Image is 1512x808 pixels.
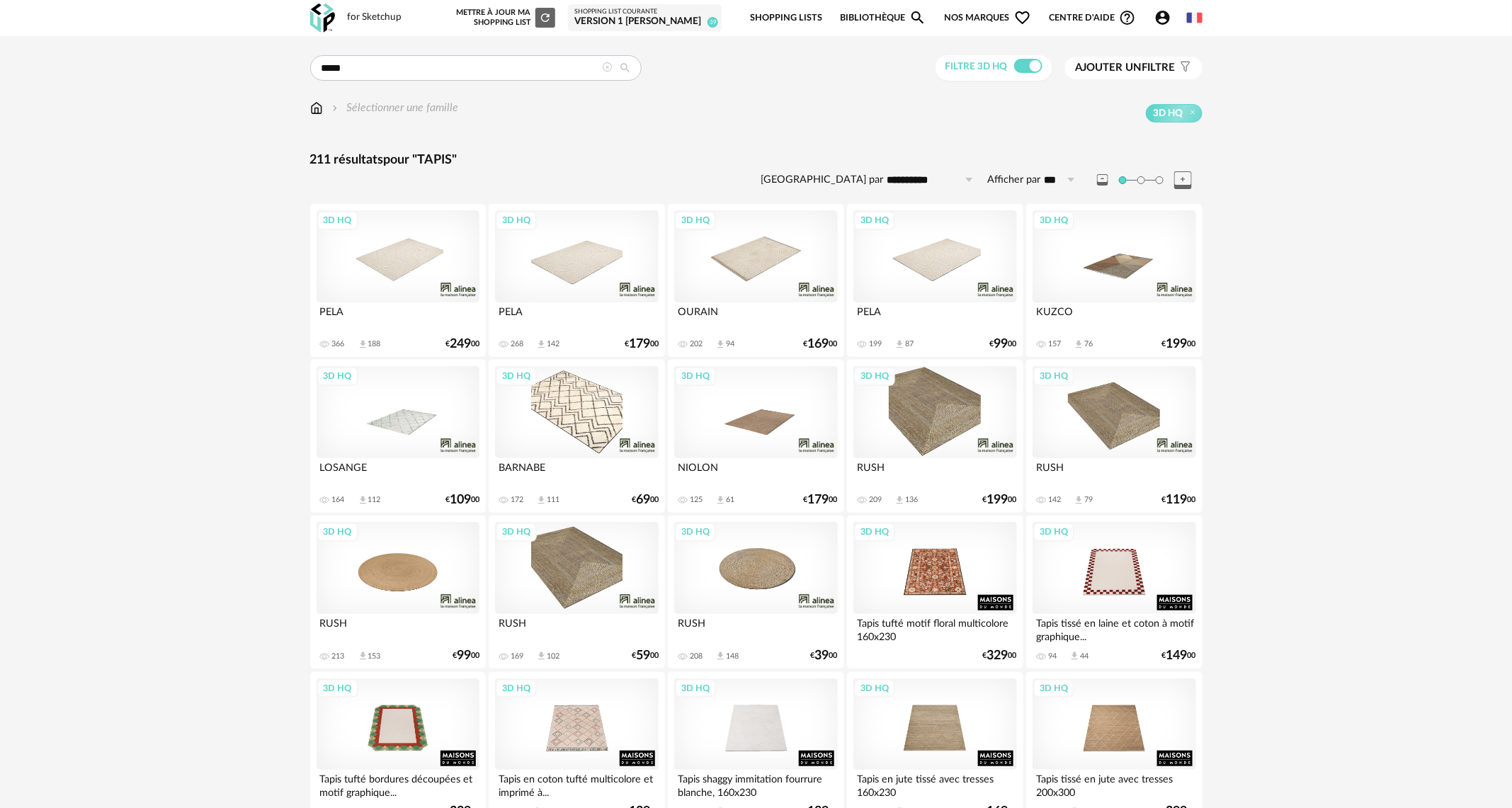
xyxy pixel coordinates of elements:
[1162,651,1196,661] div: € 00
[715,339,726,350] span: Download icon
[1176,61,1192,75] span: Filter icon
[368,339,381,349] div: 188
[668,360,843,513] a: 3D HQ NIOLON 125 Download icon 61 €17900
[317,523,358,541] div: 3D HQ
[690,495,703,505] div: 125
[869,339,882,349] div: 199
[368,495,381,505] div: 112
[1069,651,1080,661] span: Download icon
[1014,9,1031,26] span: Heart Outline icon
[715,651,726,661] span: Download icon
[496,211,537,229] div: 3D HQ
[329,100,341,116] img: svg+xml;base64,PHN2ZyB3aWR0aD0iMTYiIGhlaWdodD0iMTYiIHZpZXdCb3g9IjAgMCAxNiAxNiIgZmlsbD0ibm9uZSIgeG...
[853,770,1016,798] div: Tapis en jute tissé avec tresses 160x230
[310,204,486,357] a: 3D HQ PELA 366 Download icon 188 €24900
[808,495,829,505] span: 179
[707,17,718,28] span: 39
[987,495,1008,505] span: 199
[539,13,552,21] span: Refresh icon
[332,339,345,349] div: 366
[450,495,471,505] span: 109
[547,495,559,505] div: 111
[983,495,1017,505] div: € 00
[1119,9,1136,26] span: Help Circle Outline icon
[1033,679,1074,698] div: 3D HQ
[894,339,905,350] span: Download icon
[815,651,829,661] span: 39
[1076,62,1142,73] span: Ajouter un
[854,367,895,385] div: 3D HQ
[808,339,829,349] span: 169
[853,458,1016,486] div: RUSH
[1026,360,1202,513] a: 3D HQ RUSH 142 Download icon 79 €11900
[457,651,471,661] span: 99
[1048,339,1061,349] div: 157
[368,651,381,661] div: 153
[547,339,559,349] div: 142
[945,62,1008,72] span: Filtre 3D HQ
[1033,367,1074,385] div: 3D HQ
[674,614,837,642] div: RUSH
[1033,302,1195,331] div: KUZCO
[629,339,650,349] span: 179
[574,16,715,28] div: VERSION 1 [PERSON_NAME]
[1166,495,1188,505] span: 119
[358,651,368,661] span: Download icon
[636,651,650,661] span: 59
[511,651,523,661] div: 169
[675,679,716,698] div: 3D HQ
[1084,339,1093,349] div: 76
[675,367,716,385] div: 3D HQ
[726,651,739,661] div: 148
[496,679,537,698] div: 3D HQ
[1065,57,1203,79] button: Ajouter unfiltre Filter icon
[574,8,715,16] div: Shopping List courante
[495,302,658,331] div: PELA
[853,302,1016,331] div: PELA
[905,495,918,505] div: 136
[453,8,555,28] div: Mettre à jour ma Shopping List
[1033,458,1195,486] div: RUSH
[854,679,895,698] div: 3D HQ
[310,360,486,513] a: 3D HQ LOSANGE 164 Download icon 112 €10900
[1074,339,1084,350] span: Download icon
[1154,9,1171,26] span: Account Circle icon
[511,339,523,349] div: 268
[574,8,715,28] a: Shopping List courante VERSION 1 [PERSON_NAME] 39
[847,516,1023,668] a: 3D HQ Tapis tufté motif floral multicolore 160x230 €32900
[1084,495,1093,505] div: 79
[310,100,323,116] img: svg+xml;base64,PHN2ZyB3aWR0aD0iMTYiIGhlaWdodD0iMTciIHZpZXdCb3g9IjAgMCAxNiAxNyIgZmlsbD0ibm9uZSIgeG...
[625,339,659,349] div: € 00
[495,770,658,798] div: Tapis en coton tufté multicolore et imprimé à...
[674,302,837,331] div: OURAIN
[761,173,884,187] label: [GEOGRAPHIC_DATA] par
[489,516,664,668] a: 3D HQ RUSH 169 Download icon 102 €5900
[847,204,1023,357] a: 3D HQ PELA 199 Download icon 87 €9900
[690,651,703,661] div: 208
[854,523,895,541] div: 3D HQ
[811,651,838,661] div: € 00
[1162,495,1196,505] div: € 00
[1033,614,1195,642] div: Tapis tissé en laine et coton à motif graphique...
[536,651,547,661] span: Download icon
[674,458,837,486] div: NIOLON
[317,367,358,385] div: 3D HQ
[445,339,479,349] div: € 00
[1154,9,1178,26] span: Account Circle icon
[310,516,486,668] a: 3D HQ RUSH 213 Download icon 153 €9900
[987,651,1008,661] span: 329
[1080,651,1088,661] div: 44
[636,495,650,505] span: 69
[675,211,716,229] div: 3D HQ
[847,360,1023,513] a: 3D HQ RUSH 209 Download icon 136 €19900
[317,770,479,798] div: Tapis tufté bordures découpées et motif graphique...
[495,614,658,642] div: RUSH
[909,9,926,26] span: Magnify icon
[511,495,523,505] div: 172
[329,100,459,116] div: Sélectionner une famille
[840,1,926,35] a: BibliothèqueMagnify icon
[489,204,664,357] a: 3D HQ PELA 268 Download icon 142 €17900
[632,495,659,505] div: € 00
[994,339,1008,349] span: 99
[690,339,703,349] div: 202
